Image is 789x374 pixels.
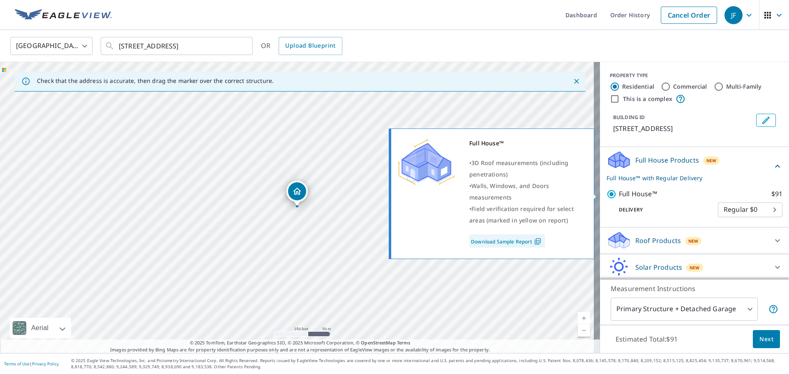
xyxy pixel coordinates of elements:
[71,358,785,370] p: © 2025 Eagle View Technologies, Inc. and Pictometry International Corp. All Rights Reserved. Repo...
[32,361,59,367] a: Privacy Policy
[397,340,411,346] a: Terms
[469,159,568,178] span: 3D Roof measurements (including penetrations)
[610,72,779,79] div: PROPERTY TYPE
[756,114,776,127] button: Edit building 1
[607,231,782,250] div: Roof ProductsNew
[635,262,682,272] p: Solar Products
[753,330,780,349] button: Next
[619,189,657,199] p: Full House™
[190,340,411,346] span: © 2025 TomTom, Earthstar Geographics SIO, © 2025 Microsoft Corporation, ©
[611,298,758,321] div: Primary Structure + Detached Garage
[771,189,782,199] p: $91
[724,6,743,24] div: JF
[571,76,582,87] button: Close
[469,205,574,224] span: Field verification required for select areas (marked in yellow on report)
[261,37,342,55] div: OR
[279,37,342,55] a: Upload Blueprint
[286,181,308,206] div: Dropped pin, building 1, Residential property, 3510 Moonridge Dr Cincinnati, OH 45248
[673,83,707,91] label: Commercial
[469,203,584,226] div: •
[607,150,782,182] div: Full House ProductsNewFull House™ with Regular Delivery
[768,304,778,314] span: Your report will include the primary structure and a detached garage if one exists.
[635,155,699,165] p: Full House Products
[4,361,59,366] p: |
[469,234,545,248] a: Download Sample Report
[622,83,654,91] label: Residential
[623,95,672,103] label: This is a complex
[726,83,762,91] label: Multi-Family
[4,361,30,367] a: Terms of Use
[29,318,51,338] div: Aerial
[609,330,684,348] p: Estimated Total: $91
[607,174,773,182] p: Full House™ with Regular Delivery
[37,77,274,85] p: Check that the address is accurate, then drag the marker over the correct structure.
[397,138,455,187] img: Premium
[469,182,549,201] span: Walls, Windows, and Doors measurements
[285,41,335,51] span: Upload Blueprint
[578,312,590,324] a: Current Level 17, Zoom In
[718,198,782,221] div: Regular $0
[469,180,584,203] div: •
[688,238,699,244] span: New
[15,9,112,21] img: EV Logo
[759,334,773,344] span: Next
[635,236,681,246] p: Roof Products
[613,114,645,121] p: BUILDING ID
[611,284,778,294] p: Measurement Instructions
[690,264,700,271] span: New
[10,34,92,57] div: [GEOGRAPHIC_DATA]
[706,157,717,164] span: New
[119,34,236,57] input: Search by address or latitude-longitude
[613,124,753,133] p: [STREET_ADDRESS]
[532,238,543,245] img: Pdf Icon
[607,206,718,213] p: Delivery
[469,138,584,149] div: Full House™
[469,157,584,180] div: •
[361,340,395,346] a: OpenStreetMap
[607,257,782,277] div: Solar ProductsNew
[578,324,590,337] a: Current Level 17, Zoom Out
[661,7,717,24] a: Cancel Order
[10,318,71,338] div: Aerial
